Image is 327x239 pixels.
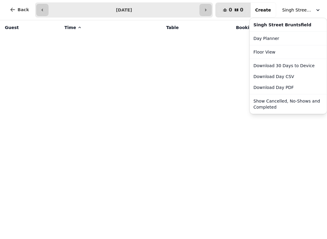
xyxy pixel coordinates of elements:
button: Download 30 Days to Device [251,60,325,71]
button: Download Day PDF [251,82,325,93]
a: Day Planner [251,33,325,44]
button: Singh Street Bruntsfield [279,5,325,15]
button: Download Day CSV [251,71,325,82]
div: Singh Street Bruntsfield [249,18,327,114]
div: Singh Street Bruntsfield [251,19,325,30]
button: Show Cancelled, No-Shows and Completed [251,96,325,113]
span: Singh Street Bruntsfield [282,7,312,13]
a: Floor View [251,47,325,57]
